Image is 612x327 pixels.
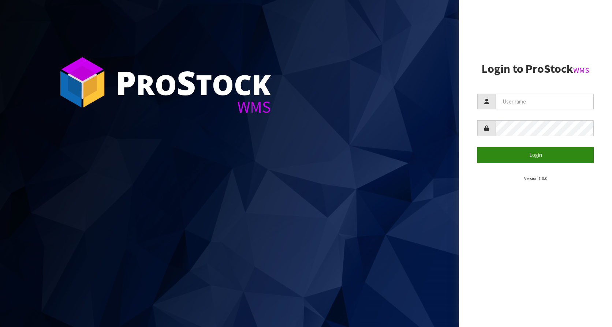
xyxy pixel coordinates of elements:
[115,99,271,115] div: WMS
[55,55,110,110] img: ProStock Cube
[477,147,594,163] button: Login
[524,176,547,181] small: Version 1.0.0
[496,94,594,109] input: Username
[177,60,196,105] span: S
[477,63,594,75] h2: Login to ProStock
[115,66,271,99] div: ro tock
[115,60,136,105] span: P
[573,65,589,75] small: WMS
